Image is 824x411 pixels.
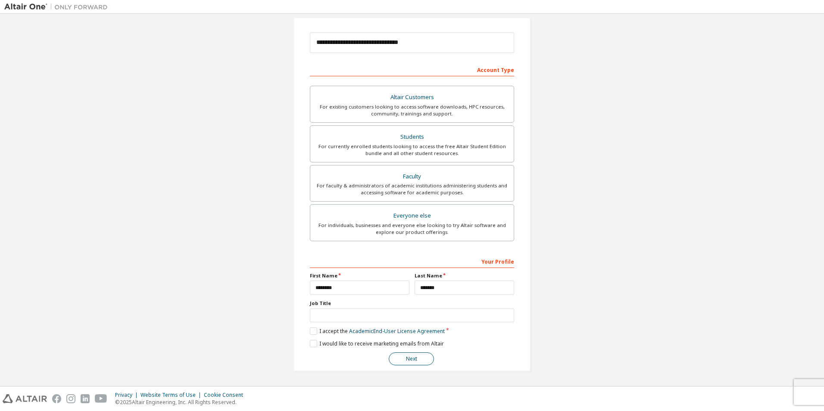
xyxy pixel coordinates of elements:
[66,394,75,403] img: instagram.svg
[52,394,61,403] img: facebook.svg
[310,340,444,347] label: I would like to receive marketing emails from Altair
[115,399,248,406] p: © 2025 Altair Engineering, Inc. All Rights Reserved.
[389,352,434,365] button: Next
[315,171,509,183] div: Faculty
[315,91,509,103] div: Altair Customers
[315,222,509,236] div: For individuals, businesses and everyone else looking to try Altair software and explore our prod...
[4,3,112,11] img: Altair One
[3,394,47,403] img: altair_logo.svg
[310,272,409,279] label: First Name
[310,300,514,307] label: Job Title
[315,103,509,117] div: For existing customers looking to access software downloads, HPC resources, community, trainings ...
[310,62,514,76] div: Account Type
[95,394,107,403] img: youtube.svg
[415,272,514,279] label: Last Name
[81,394,90,403] img: linkedin.svg
[315,182,509,196] div: For faculty & administrators of academic institutions administering students and accessing softwa...
[315,210,509,222] div: Everyone else
[140,392,204,399] div: Website Terms of Use
[349,327,445,335] a: Academic End-User License Agreement
[310,254,514,268] div: Your Profile
[315,131,509,143] div: Students
[204,392,248,399] div: Cookie Consent
[315,143,509,157] div: For currently enrolled students looking to access the free Altair Student Edition bundle and all ...
[310,327,445,335] label: I accept the
[115,392,140,399] div: Privacy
